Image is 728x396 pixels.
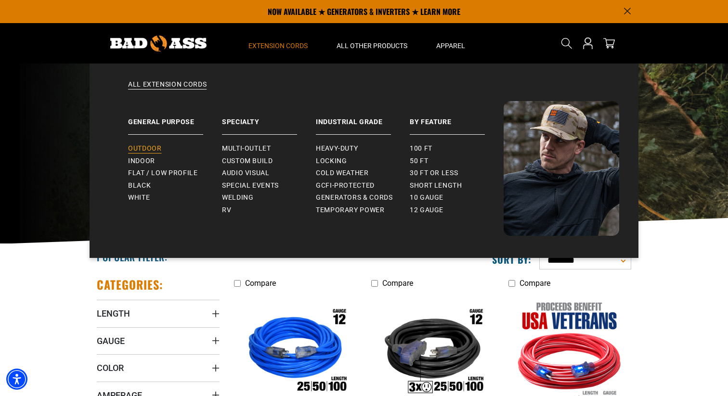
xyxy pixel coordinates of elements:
a: 10 gauge [410,192,504,204]
a: Audio Visual [222,167,316,179]
span: Indoor [128,157,155,166]
span: 100 ft [410,144,432,153]
span: Audio Visual [222,169,270,178]
span: 10 gauge [410,193,443,202]
span: Generators & Cords [316,193,393,202]
span: White [128,193,150,202]
summary: All Other Products [322,23,422,64]
a: Black [128,179,222,192]
a: Heavy-Duty [316,142,410,155]
label: Sort by: [492,253,532,266]
h2: Categories: [97,277,163,292]
summary: Length [97,300,220,327]
a: All Extension Cords [109,80,619,101]
a: Generators & Cords [316,192,410,204]
a: General Purpose [128,101,222,135]
a: By Feature [410,101,504,135]
span: Extension Cords [248,41,308,50]
a: Flat / Low Profile [128,167,222,179]
a: Welding [222,192,316,204]
img: Bad Ass Extension Cords [110,36,207,51]
span: Short Length [410,181,462,190]
span: Gauge [97,335,125,346]
span: Compare [245,279,276,288]
a: Open this option [580,23,596,64]
summary: Extension Cords [234,23,322,64]
span: 50 ft [410,157,428,166]
a: White [128,192,222,204]
a: Custom Build [222,155,316,167]
summary: Search [559,36,574,51]
span: Custom Build [222,157,273,166]
summary: Apparel [422,23,480,64]
a: Short Length [410,179,504,192]
span: Compare [520,279,550,288]
a: Temporary Power [316,204,410,217]
span: 30 ft or less [410,169,458,178]
span: Compare [382,279,413,288]
a: Cold Weather [316,167,410,179]
span: Multi-Outlet [222,144,271,153]
summary: Gauge [97,327,220,354]
span: RV [222,206,231,215]
a: Specialty [222,101,316,135]
a: cart [601,38,617,49]
span: Apparel [436,41,465,50]
summary: Color [97,354,220,381]
span: All Other Products [337,41,407,50]
span: Outdoor [128,144,161,153]
span: Length [97,308,130,319]
h2: Popular Filter: [97,251,168,263]
a: 30 ft or less [410,167,504,179]
span: Flat / Low Profile [128,169,198,178]
span: GCFI-Protected [316,181,375,190]
a: RV [222,204,316,217]
span: Special Events [222,181,279,190]
span: Cold Weather [316,169,369,178]
span: Locking [316,157,347,166]
a: 100 ft [410,142,504,155]
a: 50 ft [410,155,504,167]
span: Temporary Power [316,206,385,215]
span: Heavy-Duty [316,144,358,153]
a: Special Events [222,179,316,192]
span: Black [128,181,151,190]
a: 12 gauge [410,204,504,217]
img: Bad Ass Extension Cords [504,101,619,236]
div: Accessibility Menu [6,369,27,390]
a: Outdoor [128,142,222,155]
a: Industrial Grade [316,101,410,135]
a: Locking [316,155,410,167]
a: GCFI-Protected [316,179,410,192]
span: Color [97,362,124,373]
span: Welding [222,193,253,202]
a: Indoor [128,155,222,167]
a: Multi-Outlet [222,142,316,155]
span: 12 gauge [410,206,443,215]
